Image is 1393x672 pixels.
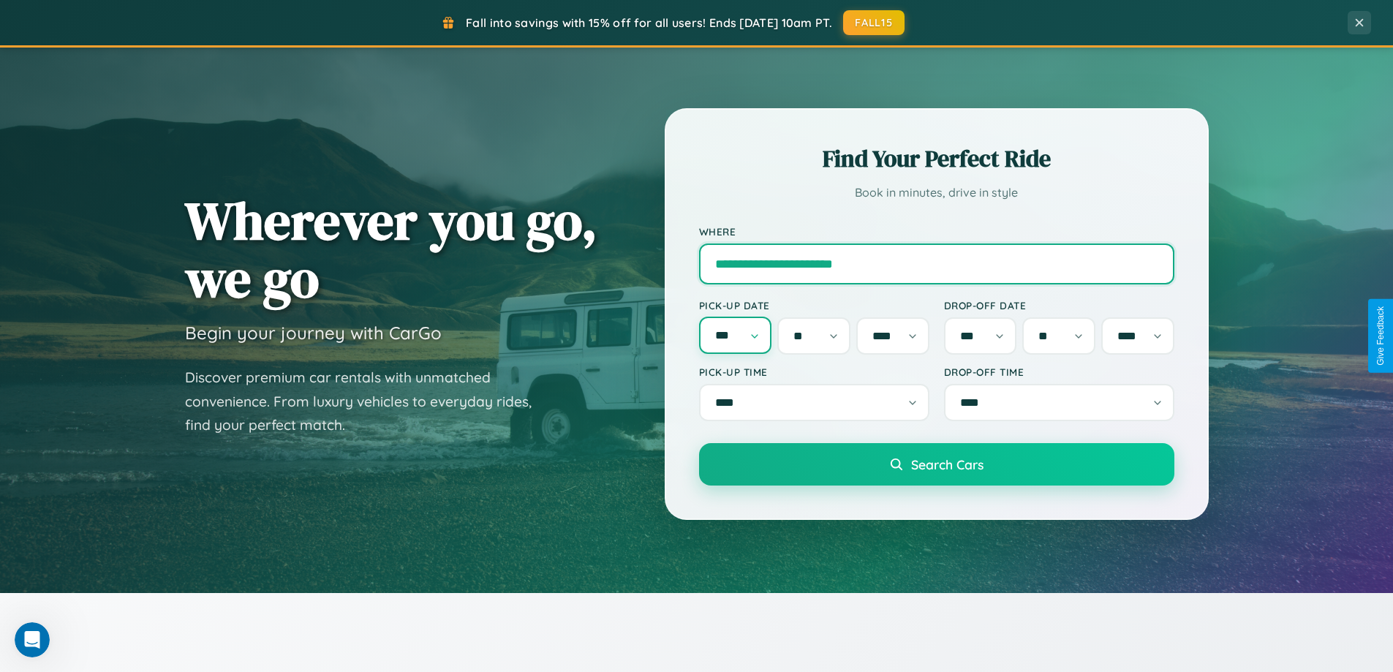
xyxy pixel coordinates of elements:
[185,322,442,344] h3: Begin your journey with CarGo
[185,192,597,307] h1: Wherever you go, we go
[699,366,929,378] label: Pick-up Time
[699,143,1174,175] h2: Find Your Perfect Ride
[911,456,984,472] span: Search Cars
[699,299,929,312] label: Pick-up Date
[699,182,1174,203] p: Book in minutes, drive in style
[15,622,50,657] iframe: Intercom live chat
[185,366,551,437] p: Discover premium car rentals with unmatched convenience. From luxury vehicles to everyday rides, ...
[699,443,1174,486] button: Search Cars
[466,15,832,30] span: Fall into savings with 15% off for all users! Ends [DATE] 10am PT.
[1375,306,1386,366] div: Give Feedback
[944,299,1174,312] label: Drop-off Date
[843,10,905,35] button: FALL15
[699,225,1174,238] label: Where
[944,366,1174,378] label: Drop-off Time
